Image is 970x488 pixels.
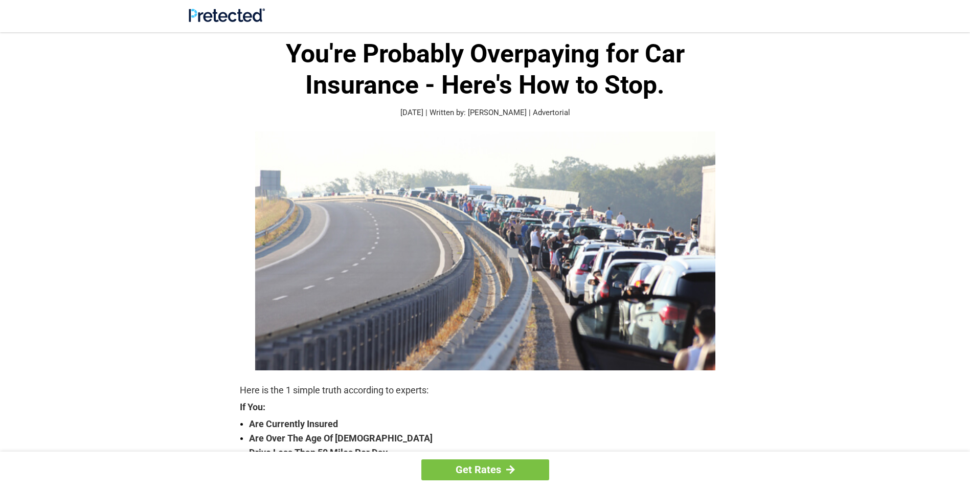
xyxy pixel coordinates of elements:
img: Site Logo [189,8,265,22]
p: [DATE] | Written by: [PERSON_NAME] | Advertorial [240,107,731,119]
a: Get Rates [421,459,549,480]
strong: Are Over The Age Of [DEMOGRAPHIC_DATA] [249,431,731,446]
h1: You're Probably Overpaying for Car Insurance - Here's How to Stop. [240,38,731,101]
a: Site Logo [189,14,265,24]
strong: Drive Less Than 50 Miles Per Day [249,446,731,460]
strong: If You: [240,403,731,412]
p: Here is the 1 simple truth according to experts: [240,383,731,397]
strong: Are Currently Insured [249,417,731,431]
